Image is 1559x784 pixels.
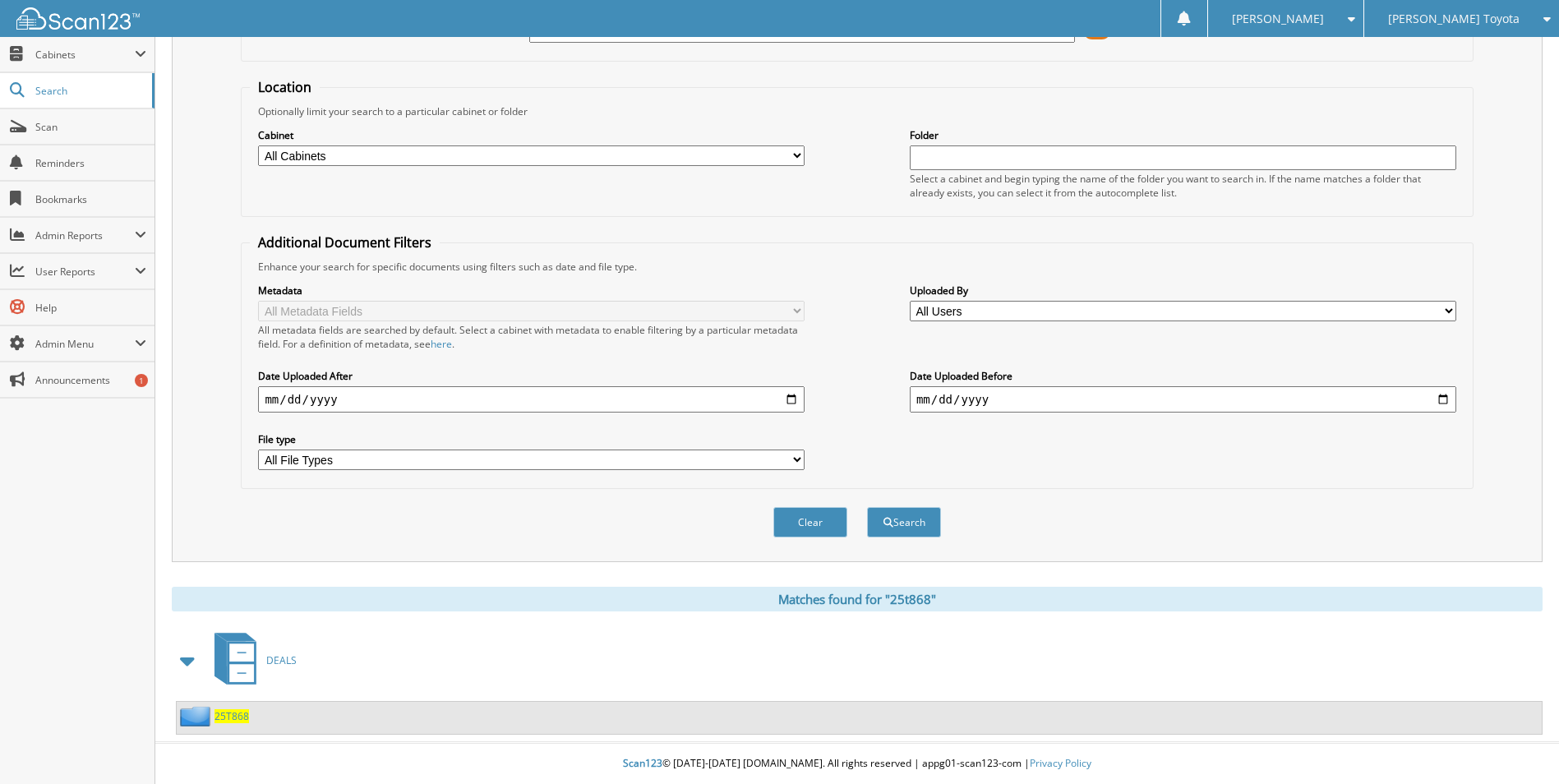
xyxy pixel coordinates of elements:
label: File type [258,432,805,446]
span: Announcements [35,373,146,387]
span: Scan123 [623,756,662,770]
label: Uploaded By [910,284,1456,297]
a: here [431,337,452,351]
span: User Reports [35,265,135,279]
span: Scan [35,120,146,134]
a: DEALS [205,628,297,693]
span: Help [35,301,146,315]
legend: Location [250,78,320,96]
span: Reminders [35,156,146,170]
span: [PERSON_NAME] Toyota [1388,14,1520,24]
label: Date Uploaded Before [910,369,1456,383]
div: © [DATE]-[DATE] [DOMAIN_NAME]. All rights reserved | appg01-scan123-com | [155,744,1559,784]
span: [PERSON_NAME] [1232,14,1324,24]
div: Select a cabinet and begin typing the name of the folder you want to search in. If the name match... [910,172,1456,200]
input: start [258,386,805,413]
span: Admin Menu [35,337,135,351]
span: Search [35,84,144,98]
div: All metadata fields are searched by default. Select a cabinet with metadata to enable filtering b... [258,323,805,351]
label: Metadata [258,284,805,297]
div: Enhance your search for specific documents using filters such as date and file type. [250,260,1464,274]
div: Optionally limit your search to a particular cabinet or folder [250,104,1464,118]
img: folder2.png [180,706,214,726]
input: end [910,386,1456,413]
span: Admin Reports [35,228,135,242]
legend: Additional Document Filters [250,233,440,251]
label: Cabinet [258,128,805,142]
span: Bookmarks [35,192,146,206]
a: 25T868 [214,709,249,723]
label: Folder [910,128,1456,142]
img: scan123-logo-white.svg [16,7,140,30]
div: Matches found for "25t868" [172,587,1543,611]
span: Cabinets [35,48,135,62]
button: Search [867,507,941,537]
a: Privacy Policy [1030,756,1091,770]
button: Clear [773,507,847,537]
div: 1 [135,374,148,387]
label: Date Uploaded After [258,369,805,383]
iframe: Chat Widget [1477,705,1559,784]
span: DEALS [266,653,297,667]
